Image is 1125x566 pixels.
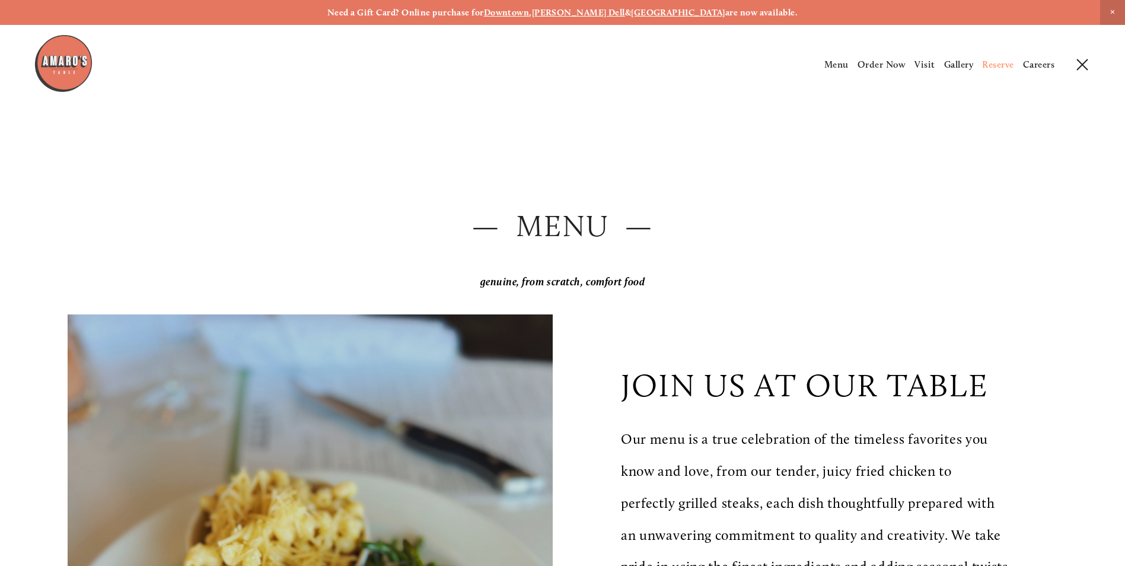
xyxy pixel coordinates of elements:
[625,7,631,18] strong: &
[532,7,625,18] a: [PERSON_NAME] Dell
[944,59,973,70] a: Gallery
[725,7,798,18] strong: are now available.
[631,7,725,18] a: [GEOGRAPHIC_DATA]
[484,7,530,18] a: Downtown
[858,59,906,70] a: Order Now
[68,205,1057,247] h2: — Menu —
[982,59,1014,70] a: Reserve
[327,7,484,18] strong: Need a Gift Card? Online purchase for
[1023,59,1054,70] a: Careers
[480,275,645,288] em: genuine, from scratch, comfort food
[621,366,989,405] p: join us at our table
[529,7,531,18] strong: ,
[34,34,93,93] img: Amaro's Table
[824,59,849,70] a: Menu
[914,59,935,70] a: Visit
